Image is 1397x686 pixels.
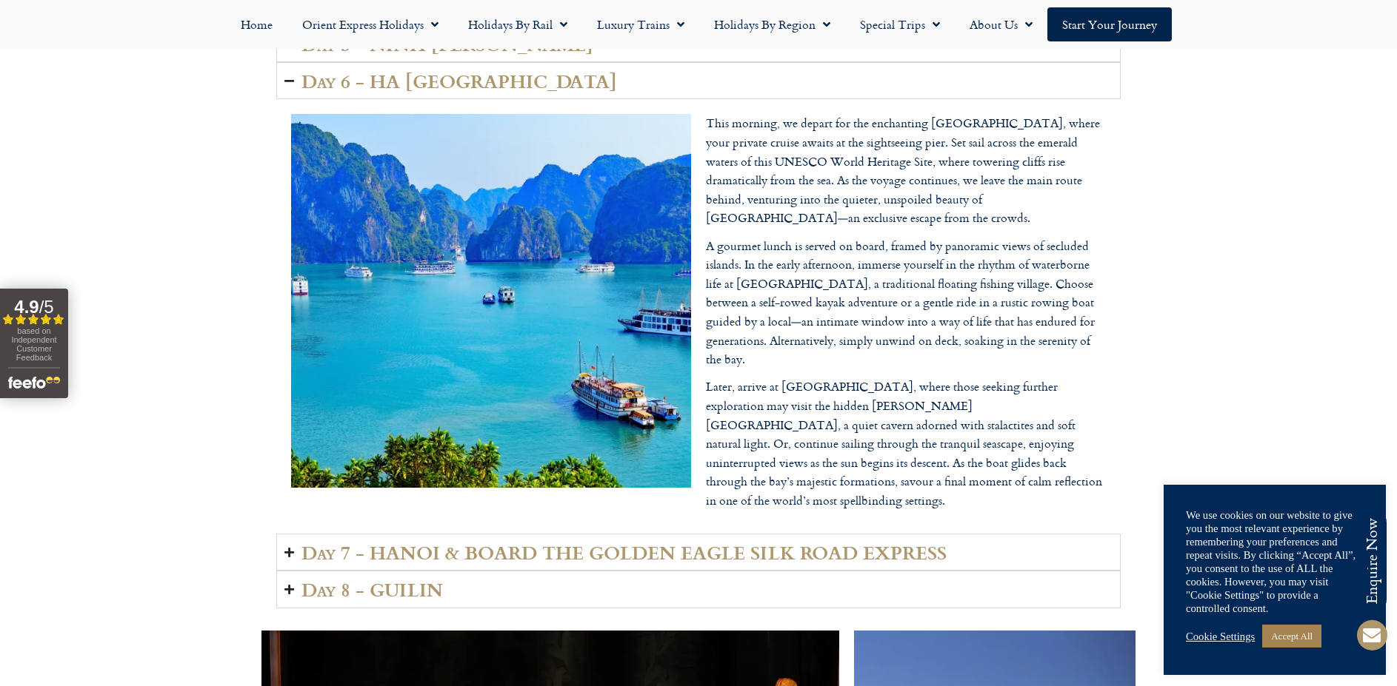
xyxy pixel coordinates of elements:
summary: Day 7 - HANOI & BOARD THE GOLDEN EAGLE SILK ROAD EXPRESS [276,534,1121,571]
a: Special Trips [845,7,955,41]
a: Holidays by Region [699,7,845,41]
a: Orient Express Holidays [287,7,453,41]
h2: Day 6 - HA [GEOGRAPHIC_DATA] [301,70,617,91]
nav: Menu [7,7,1390,41]
a: Cookie Settings [1186,630,1255,643]
p: Later, arrive at [GEOGRAPHIC_DATA], where those seeking further exploration may visit the hidden ... [706,377,1106,510]
h2: Day 8 - GUILIN [301,579,443,599]
a: About Us [955,7,1047,41]
h2: Day 7 - HANOI & BOARD THE GOLDEN EAGLE SILK ROAD EXPRESS [301,542,947,562]
summary: Day 6 - HA [GEOGRAPHIC_DATA] [276,62,1121,99]
h2: Day 5 - NINH [PERSON_NAME] [301,33,593,54]
summary: Day 8 - GUILIN [276,571,1121,608]
a: Luxury Trains [582,7,699,41]
p: A gourmet lunch is served on board, framed by panoramic views of secluded islands. In the early a... [706,237,1106,369]
a: Accept All [1262,625,1321,648]
a: Home [226,7,287,41]
div: We use cookies on our website to give you the most relevant experience by remembering your prefer... [1186,508,1364,615]
a: Holidays by Rail [453,7,582,41]
a: Start your Journey [1047,7,1172,41]
p: This morning, we depart for the enchanting [GEOGRAPHIC_DATA], where your private cruise awaits at... [706,114,1106,228]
